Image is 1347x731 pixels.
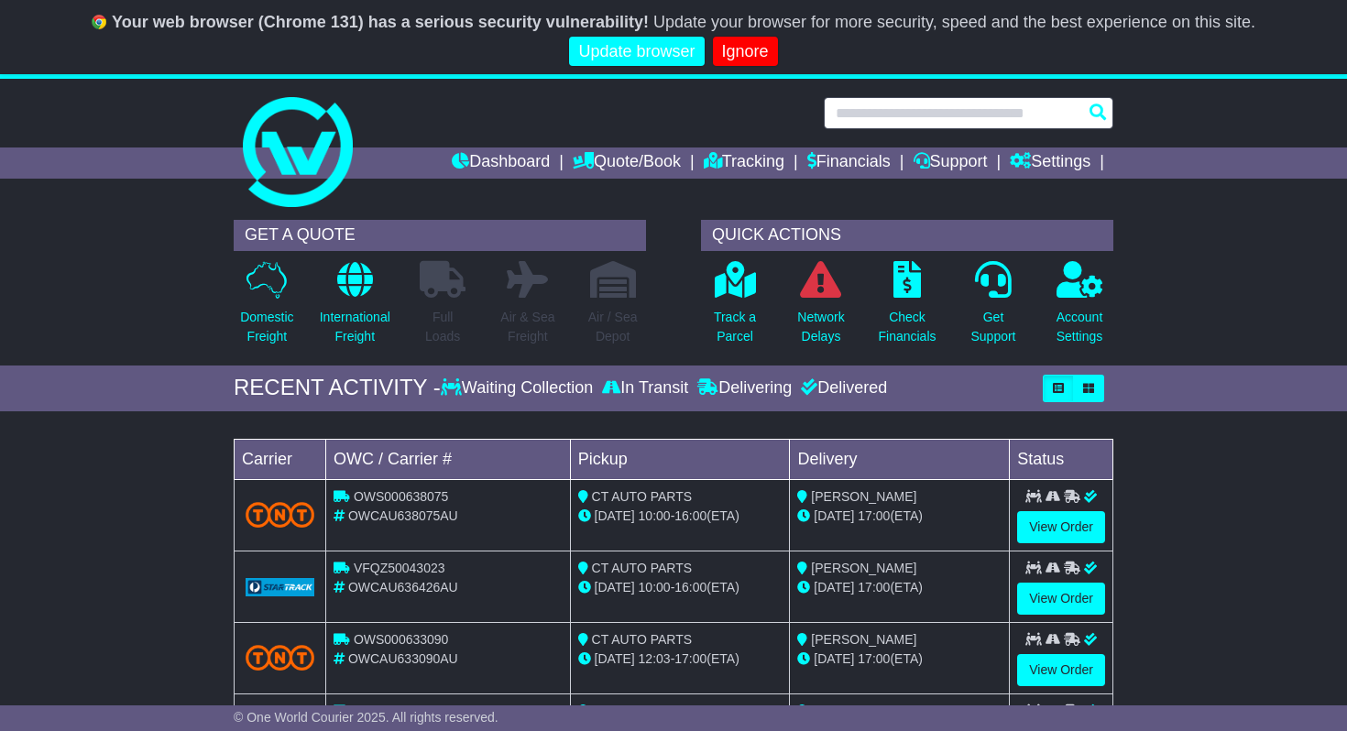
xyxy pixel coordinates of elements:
a: View Order [1017,511,1105,543]
a: View Order [1017,654,1105,686]
a: DomesticFreight [239,260,294,356]
span: 17:00 [858,651,890,666]
span: [DATE] [595,508,635,523]
a: View Order [1017,583,1105,615]
p: Full Loads [420,308,465,346]
div: - (ETA) [578,649,783,669]
a: Track aParcel [713,260,757,356]
td: Pickup [570,439,790,479]
a: GetSupport [969,260,1016,356]
span: [DATE] [595,651,635,666]
span: 17:00 [858,580,890,595]
div: QUICK ACTIONS [701,220,1113,251]
td: OWC / Carrier # [326,439,571,479]
td: Delivery [790,439,1010,479]
span: [DATE] [814,580,854,595]
p: Domestic Freight [240,308,293,346]
div: Delivering [693,378,796,398]
td: Carrier [235,439,326,479]
span: Update your browser for more security, speed and the best experience on this site. [653,13,1255,31]
span: 16:00 [674,580,706,595]
p: Network Delays [797,308,844,346]
img: TNT_Domestic.png [246,645,314,670]
p: Air & Sea Freight [500,308,554,346]
span: [PERSON_NAME] [811,632,916,647]
span: OWCAU636426AU [348,580,458,595]
div: (ETA) [797,578,1002,597]
img: GetCarrierServiceLogo [246,578,314,596]
div: RECENT ACTIVITY - [234,375,441,401]
span: 17:00 [858,508,890,523]
span: [PERSON_NAME] [811,489,916,504]
span: VFQZ50042191 [354,704,445,718]
span: [DATE] [814,651,854,666]
span: CT AUTO PARTS [592,632,692,647]
div: - (ETA) [578,507,783,526]
span: [US_STATE][PERSON_NAME] [811,704,988,718]
p: International Freight [320,308,390,346]
img: TNT_Domestic.png [246,502,314,527]
span: OWS000633090 [354,632,449,647]
a: Ignore [713,37,778,67]
a: Financials [807,147,891,179]
a: NetworkDelays [796,260,845,356]
div: GET A QUOTE [234,220,646,251]
span: [PERSON_NAME] [811,561,916,575]
a: CheckFinancials [877,260,936,356]
div: (ETA) [797,507,1002,526]
div: Delivered [796,378,887,398]
span: 17:00 [674,651,706,666]
div: In Transit [597,378,693,398]
span: 10:00 [639,508,671,523]
p: Track a Parcel [714,308,756,346]
a: Support [914,147,988,179]
a: Dashboard [452,147,550,179]
a: Quote/Book [573,147,681,179]
p: Air / Sea Depot [588,308,638,346]
span: 10:00 [639,580,671,595]
span: CT AUTO PARTS [592,704,692,718]
a: InternationalFreight [319,260,391,356]
p: Get Support [970,308,1015,346]
div: (ETA) [797,649,1002,669]
span: 12:03 [639,651,671,666]
span: CT AUTO PARTS [592,561,692,575]
div: - (ETA) [578,578,783,597]
a: Tracking [704,147,784,179]
span: OWCAU638075AU [348,508,458,523]
span: OWS000638075 [354,489,449,504]
span: [DATE] [814,508,854,523]
span: © One World Courier 2025. All rights reserved. [234,710,498,725]
span: CT AUTO PARTS [592,489,692,504]
span: OWCAU633090AU [348,651,458,666]
span: 16:00 [674,508,706,523]
div: Waiting Collection [441,378,597,398]
a: Settings [1010,147,1090,179]
span: VFQZ50043023 [354,561,445,575]
span: [DATE] [595,580,635,595]
b: Your web browser (Chrome 131) has a serious security vulnerability! [112,13,649,31]
td: Status [1010,439,1113,479]
a: Update browser [569,37,704,67]
p: Account Settings [1057,308,1103,346]
p: Check Financials [878,308,936,346]
a: AccountSettings [1056,260,1104,356]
